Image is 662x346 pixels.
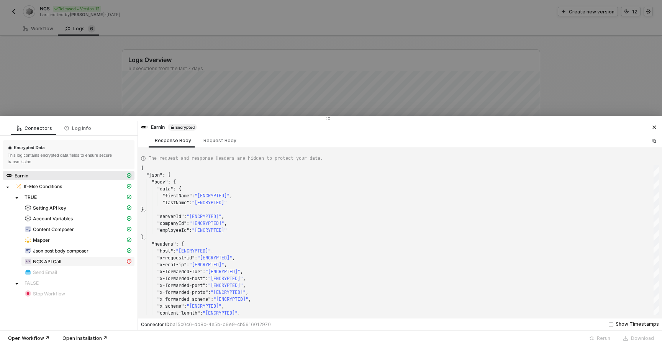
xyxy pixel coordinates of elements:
span: "x-request-id" [157,255,195,261]
span: : [208,289,211,295]
span: icon-cards [127,227,131,231]
span: "x-real-ip" [157,262,187,268]
span: icon-cards [127,184,131,189]
span: "x-forwarded-proto" [157,289,208,295]
span: : [205,275,208,282]
span: If-Else Conditions [12,182,134,191]
span: : [187,220,189,226]
span: "[ENCRYPTED]" [192,227,227,233]
div: This log contains encrypted data fields to ensure secure transmission. [8,152,130,165]
span: caret-down [6,185,10,189]
span: icon-lock [8,145,12,150]
span: FALSE [25,280,39,286]
span: : [173,248,176,254]
span: : [184,303,187,309]
span: caret-down [15,196,19,200]
span: { [141,165,144,171]
span: , [243,282,246,289]
span: "data" [157,186,173,192]
span: : [203,269,205,275]
span: "companyId" [157,220,187,226]
span: icon-exclamation [127,259,131,264]
span: : [184,213,187,220]
span: "[ENCRYPTED]" [176,248,211,254]
span: : [200,310,203,316]
span: "[ENCRYPTED]" [195,193,229,199]
span: , [243,275,246,282]
span: "headers" [152,241,176,247]
button: Open Installation ↗ [57,334,112,343]
span: Stop Workflow [33,291,65,297]
span: If-Else Conditions [24,184,62,190]
span: "[ENCRYPTED]" [187,303,221,309]
span: , [248,296,251,302]
span: icon-cards [127,248,131,253]
div: Response Body [155,138,191,144]
img: integration-icon [25,226,31,232]
div: Log info [64,125,91,131]
span: Account Variables [33,216,73,222]
span: "serverId" [157,213,184,220]
span: Encrypted [168,124,197,131]
span: "content-length" [157,310,200,316]
span: , [240,269,243,275]
img: integration-icon [16,183,22,189]
div: Earnin [141,124,197,131]
img: integration-icon [7,172,13,179]
div: Connector ID [141,321,271,328]
span: Earnin [15,173,28,179]
span: Setting API key [21,203,134,212]
span: icon-close [652,125,657,130]
span: "body" [152,179,168,185]
div: Open Workflow ↗ [8,335,49,341]
span: "x-forwarded-host" [157,275,205,282]
span: "[ENCRYPTED]" [197,255,232,261]
span: : [189,227,192,233]
span: icon-logic [17,126,21,131]
img: integration-icon [25,237,31,243]
span: Earnin [3,171,134,180]
span: Setting API key [33,205,66,211]
span: "[ENCRYPTED]" [205,269,240,275]
span: "json" [146,172,162,178]
img: integration-icon [25,205,31,211]
div: Request Body [203,138,236,144]
span: "[ENCRYPTED]" [189,220,224,226]
img: integration-icon [25,290,31,297]
span: "[ENCRYPTED]" [187,213,221,220]
span: caret-down [15,282,19,286]
span: Content Composer [21,225,134,234]
span: , [246,289,248,295]
span: The request and response Headers are hidden to protect your data. [149,155,323,162]
span: icon-lock [170,125,175,130]
span: "[ENCRYPTED]" [208,275,243,282]
span: : [195,255,197,261]
div: Show Timestamps [616,321,659,328]
span: : [189,200,192,206]
span: "[ENCRYPTED]" [192,200,227,206]
span: "x-forwarded-port" [157,282,205,289]
span: "[ENCRYPTED]" [213,296,248,302]
span: Stop Workflow [21,289,134,298]
span: Content Composer [33,226,74,233]
span: icon-cards [127,216,131,221]
span: "x-forwarded-for" [157,269,203,275]
span: , [221,303,224,309]
span: , [211,248,213,254]
span: ba15c0c6-dd8c-4e5b-b9e9-cb5916012970 [170,321,271,327]
span: : { [168,179,176,185]
span: : [192,193,195,199]
span: "[ENCRYPTED]" [211,289,246,295]
span: : [211,296,213,302]
span: "[ENCRYPTED]" [208,282,243,289]
span: icon-cards [127,205,131,210]
span: "host" [157,248,173,254]
span: Mapper [33,237,50,243]
span: "[ENCRYPTED]" [189,262,224,268]
span: Json post body composer [33,248,88,254]
button: Open Workflow ↗ [3,334,54,343]
span: icon-cards [127,173,131,178]
span: : { [176,241,184,247]
span: Send Email [21,267,134,277]
button: Download [618,334,659,343]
